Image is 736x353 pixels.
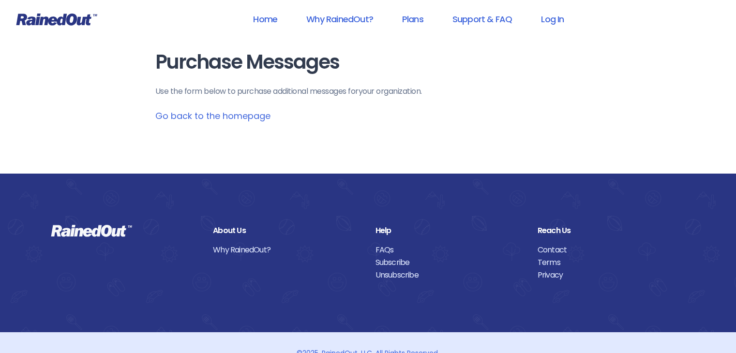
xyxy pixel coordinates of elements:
div: Help [376,224,523,237]
a: Support & FAQ [440,8,525,30]
a: Terms [538,256,685,269]
a: Unsubscribe [376,269,523,281]
a: Plans [390,8,436,30]
h1: Purchase Messages [155,51,581,73]
a: Log In [528,8,576,30]
div: Reach Us [538,224,685,237]
a: FAQs [376,244,523,256]
a: Why RainedOut? [294,8,386,30]
a: Home [240,8,290,30]
a: Go back to the homepage [155,110,270,122]
div: About Us [213,224,360,237]
a: Contact [538,244,685,256]
p: Use the form below to purchase additional messages for your organization . [155,86,581,97]
a: Privacy [538,269,685,281]
a: Subscribe [376,256,523,269]
a: Why RainedOut? [213,244,360,256]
